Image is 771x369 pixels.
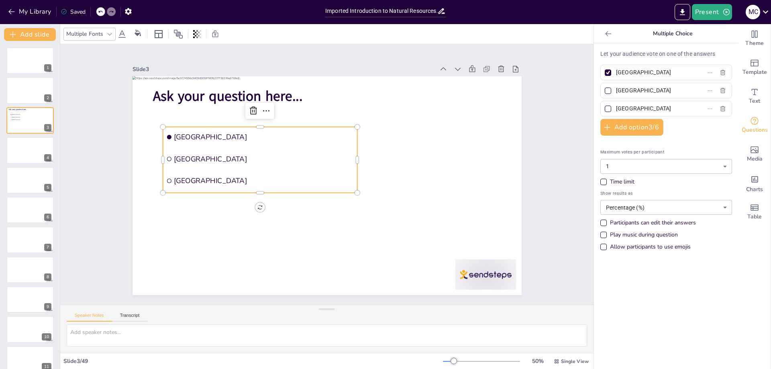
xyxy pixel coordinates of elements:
[616,103,691,114] input: Option 3
[6,286,54,313] div: 9
[12,119,34,120] span: [GEOGRAPHIC_DATA]
[65,29,105,39] div: Multiple Fonts
[749,97,760,106] span: Text
[746,4,760,20] button: M C
[746,5,760,19] div: M C
[600,219,696,227] div: Participants can edit their answers
[738,140,771,169] div: Add images, graphics, shapes or video
[132,30,144,38] div: Background color
[745,39,764,48] span: Theme
[6,226,54,253] div: 7
[173,29,183,39] span: Position
[67,313,112,322] button: Speaker Notes
[173,160,354,188] span: [GEOGRAPHIC_DATA]
[12,116,34,118] span: [GEOGRAPHIC_DATA]
[742,126,768,135] span: Questions
[325,5,437,17] input: Insert title
[9,108,27,111] span: Ask your question here...
[747,155,763,163] span: Media
[44,184,51,191] div: 5
[738,53,771,82] div: Add ready made slides
[144,46,446,85] div: Slide 3
[616,85,691,96] input: Option 2
[6,167,54,194] div: 5
[738,82,771,111] div: Add text boxes
[600,178,732,186] div: Time limit
[610,231,678,239] div: Play music during question
[152,28,165,41] div: Layout
[600,200,732,215] div: Percentage (%)
[738,198,771,226] div: Add a table
[610,243,691,251] div: Allow participants to use emojis
[44,244,51,251] div: 7
[561,358,589,365] span: Single View
[675,4,690,20] button: Export to PowerPoint
[178,116,358,145] span: [GEOGRAPHIC_DATA]
[44,273,51,281] div: 8
[6,316,54,342] div: 10
[42,333,51,340] div: 10
[6,47,54,74] div: 1
[600,231,678,239] div: Play music during question
[738,169,771,198] div: Add charts and graphs
[12,114,34,115] span: [GEOGRAPHIC_DATA]
[528,357,547,365] div: 50 %
[610,178,634,186] div: Time limit
[44,303,51,310] div: 9
[44,214,51,221] div: 6
[742,68,767,77] span: Template
[600,119,663,136] button: Add option3/6
[112,313,148,322] button: Transcript
[175,139,356,167] span: [GEOGRAPHIC_DATA]
[600,243,691,251] div: Allow participants to use emojis
[44,94,51,102] div: 2
[6,5,55,18] button: My Library
[6,107,54,134] div: 3
[600,149,732,155] span: Maximum votes per participant
[61,8,86,16] div: Saved
[600,159,732,174] div: 1
[161,69,312,104] span: Ask your question here...
[692,4,732,20] button: Present
[6,257,54,283] div: 8
[746,185,763,194] span: Charts
[63,357,443,365] div: Slide 3 / 49
[738,24,771,53] div: Change the overall theme
[6,77,54,104] div: 2
[6,137,54,163] div: 4
[44,154,51,161] div: 4
[6,197,54,223] div: 6
[4,28,56,41] button: Add slide
[615,24,730,43] p: Multiple Choice
[616,67,691,78] input: Option 1
[738,111,771,140] div: Get real-time input from your audience
[600,190,732,197] span: Show results as
[44,124,51,131] div: 3
[610,219,696,227] div: Participants can edit their answers
[747,212,762,221] span: Table
[600,50,732,58] p: Let your audience vote on one of the answers
[44,64,51,71] div: 1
